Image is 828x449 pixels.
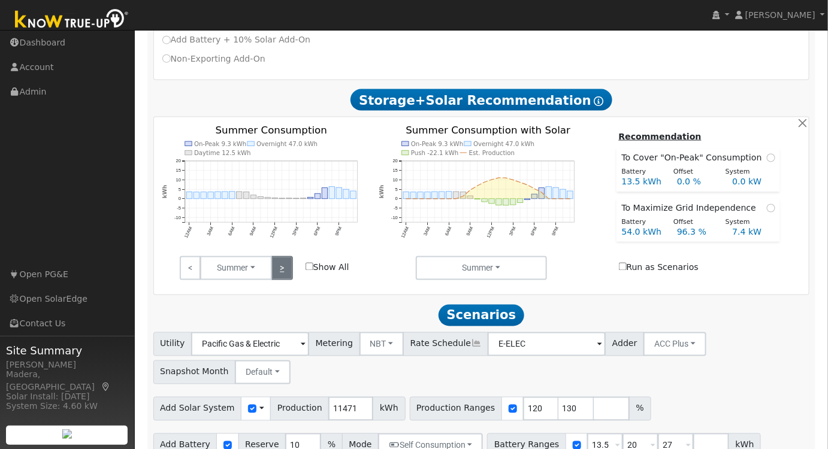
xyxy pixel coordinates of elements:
[162,53,265,65] label: Non-Exporting Add-On
[194,141,246,147] text: On-Peak 9.3 kWh
[101,382,111,392] a: Map
[313,226,322,237] text: 6PM
[518,199,524,204] rect: onclick=""
[419,198,421,200] circle: onclick=""
[551,226,560,237] text: 9PM
[315,194,321,199] rect: onclick=""
[615,217,667,227] div: Battery
[476,186,478,187] circle: onclick=""
[455,198,457,200] circle: onclick=""
[444,226,453,237] text: 6AM
[279,199,285,199] rect: onclick=""
[512,180,514,181] circle: onclick=""
[671,226,726,238] div: 96.3 %
[416,256,547,280] button: Summer
[153,397,242,421] span: Add Solar System
[153,332,192,356] span: Utility
[531,195,537,199] rect: onclick=""
[671,175,726,188] div: 0.0 %
[222,192,228,199] rect: onclick=""
[534,188,536,190] circle: onclick=""
[411,141,463,147] text: On-Peak 9.3 kWh
[726,226,781,238] div: 7.4 kW
[605,332,644,356] span: Adder
[482,199,488,202] rect: onclick=""
[548,198,550,200] circle: onclick=""
[227,226,236,237] text: 6AM
[569,198,571,200] circle: onclick=""
[519,182,521,184] circle: onclick=""
[555,198,557,200] circle: onclick=""
[400,226,410,239] text: 12AM
[200,256,272,280] button: Summer
[619,132,702,141] u: Recommendation
[411,150,458,157] text: Push -22.1 kWh
[615,175,670,188] div: 13.5 kWh
[6,342,128,359] span: Site Summary
[403,332,488,356] span: Rate Schedule
[726,175,781,188] div: 0.0 kW
[567,192,573,199] rect: onclick=""
[463,196,464,198] circle: onclick=""
[183,226,194,239] text: 12AM
[208,193,214,199] rect: onclick=""
[177,206,181,211] text: -5
[286,199,292,199] rect: onclick=""
[178,187,180,192] text: 5
[412,198,414,200] circle: onclick=""
[258,197,264,199] rect: onclick=""
[454,192,460,199] rect: onclick=""
[483,182,485,184] circle: onclick=""
[619,263,627,271] input: Run as Scenarios
[527,184,528,186] circle: onclick=""
[162,36,171,44] input: Add Battery + 10% Solar Add-On
[336,188,342,199] rect: onclick=""
[619,262,699,274] label: Run as Scenarios
[6,390,128,403] div: Solar Install: [DATE]
[162,34,311,46] label: Add Battery + 10% Solar Add-On
[643,332,706,356] button: ACC Plus
[191,332,309,356] input: Select a Utility
[410,193,416,199] rect: onclick=""
[9,7,135,34] img: Know True-Up
[460,192,466,199] rect: onclick=""
[270,397,329,421] span: Production
[486,226,496,239] text: 12PM
[525,199,531,201] rect: onclick=""
[434,198,436,200] circle: onclick=""
[379,186,385,199] text: kWh
[343,190,349,199] rect: onclick=""
[745,10,815,20] span: [PERSON_NAME]
[6,400,128,412] div: System Size: 4.60 kW
[406,125,570,136] text: Summer Consumption with Solar
[322,189,328,199] rect: onclick=""
[466,226,475,237] text: 9AM
[439,305,524,326] span: Scenarios
[560,190,566,199] rect: onclick=""
[350,89,612,111] span: Storage+Solar Recommendation
[594,96,604,106] i: Show Help
[229,192,235,199] rect: onclick=""
[393,159,398,164] text: 20
[539,189,545,199] rect: onclick=""
[293,199,299,199] rect: onclick=""
[359,332,404,356] button: NBT
[615,167,667,177] div: Battery
[249,226,258,237] text: 9AM
[405,198,407,200] circle: onclick=""
[503,199,509,206] rect: onclick=""
[153,360,236,384] span: Snapshot Month
[236,192,242,199] rect: onclick=""
[403,192,409,199] rect: onclick=""
[62,429,72,439] img: retrieve
[300,199,306,199] rect: onclick=""
[489,199,495,204] rect: onclick=""
[6,359,128,371] div: [PERSON_NAME]
[334,226,343,237] text: 9PM
[250,196,256,199] rect: onclick=""
[425,193,431,199] rect: onclick=""
[373,397,405,421] span: kWh
[178,196,180,202] text: 0
[201,193,207,199] rect: onclick=""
